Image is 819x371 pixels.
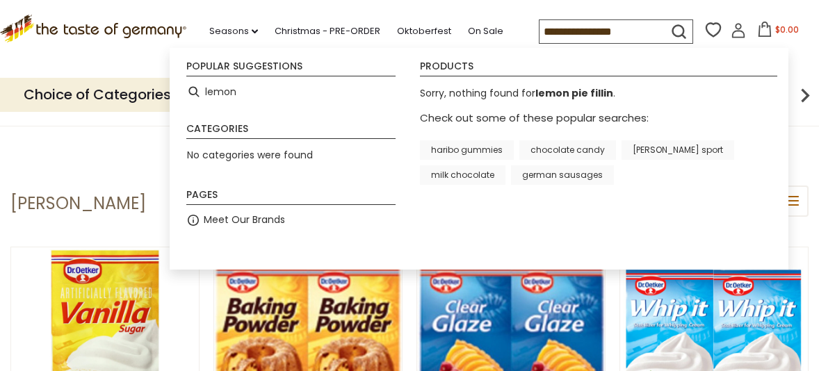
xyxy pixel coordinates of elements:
li: Categories [186,124,396,139]
div: Instant Search Results [170,48,788,269]
button: $0.00 [749,22,808,42]
div: Sorry, nothing found for . [420,85,771,109]
a: Meet Our Brands [204,212,285,228]
a: [PERSON_NAME] sport [622,140,734,160]
a: chocolate candy [519,140,616,160]
span: No categories were found [187,148,313,162]
span: $0.00 [775,24,799,35]
a: Seasons [209,24,258,39]
li: Meet Our Brands [181,208,401,233]
a: Oktoberfest [397,24,451,39]
b: lemon pie fillin [535,86,613,100]
a: Christmas - PRE-ORDER [275,24,380,39]
a: german sausages [511,165,614,185]
a: On Sale [468,24,503,39]
img: next arrow [791,81,819,109]
div: Check out some of these popular searches: [420,110,771,185]
li: Popular suggestions [186,61,396,76]
a: haribo gummies [420,140,514,160]
li: Pages [186,190,396,205]
a: See all products [420,204,771,221]
h1: [PERSON_NAME] [10,193,146,214]
a: milk chocolate [420,165,505,185]
li: Products [420,61,777,76]
li: lemon [181,79,401,104]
